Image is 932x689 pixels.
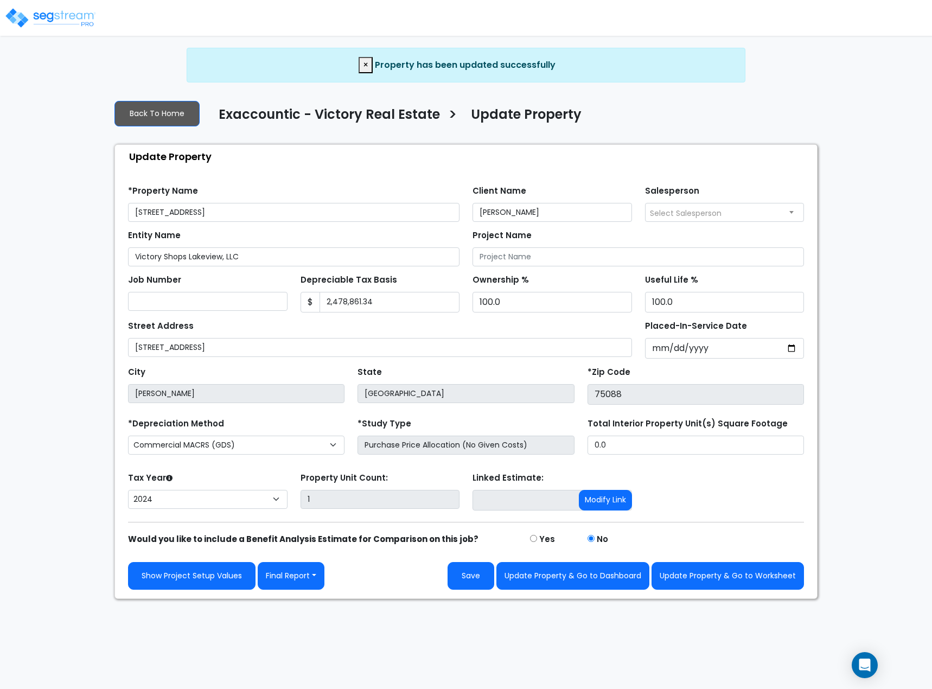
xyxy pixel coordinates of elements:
span: × [363,59,368,71]
a: Update Property [463,107,582,130]
label: Total Interior Property Unit(s) Square Footage [588,418,788,430]
label: Tax Year [128,472,173,484]
label: Entity Name [128,229,181,242]
div: Open Intercom Messenger [852,652,878,678]
button: Update Property & Go to Worksheet [652,562,804,590]
label: Job Number [128,274,181,286]
label: *Property Name [128,185,198,197]
img: logo_pro_r.png [4,7,97,29]
input: Zip Code [588,384,804,405]
label: Property Unit Count: [301,472,388,484]
input: total square foot [588,436,804,455]
button: Final Report [258,562,324,590]
span: Property has been updated successfully [375,59,556,71]
label: Placed-In-Service Date [645,320,747,333]
span: $ [301,292,320,312]
input: Depreciation [645,292,805,312]
div: Update Property [120,145,817,168]
label: Client Name [473,185,526,197]
label: Salesperson [645,185,699,197]
button: Close [359,57,373,73]
a: Show Project Setup Values [128,562,256,590]
h3: > [448,106,457,127]
label: Ownership % [473,274,529,286]
label: *Study Type [358,418,411,430]
label: *Zip Code [588,366,630,379]
input: Property Name [128,203,459,222]
input: 0.00 [320,292,460,312]
button: Save [448,562,494,590]
label: Depreciable Tax Basis [301,274,397,286]
button: Update Property & Go to Dashboard [496,562,649,590]
h4: Exaccountic - Victory Real Estate [219,107,440,125]
input: Building Count [301,490,460,509]
strong: Would you like to include a Benefit Analysis Estimate for Comparison on this job? [128,533,478,545]
label: State [358,366,382,379]
input: Street Address [128,338,632,357]
label: City [128,366,145,379]
label: Yes [539,533,555,546]
label: Project Name [473,229,532,242]
label: *Depreciation Method [128,418,224,430]
label: Useful Life % [645,274,698,286]
a: Exaccountic - Victory Real Estate [210,107,440,130]
input: Entity Name [128,247,459,266]
label: Linked Estimate: [473,472,544,484]
h4: Update Property [471,107,582,125]
a: Back To Home [114,101,200,126]
input: Client Name [473,203,632,222]
input: Ownership [473,292,632,312]
label: Street Address [128,320,194,333]
input: Project Name [473,247,804,266]
span: Select Salesperson [650,208,722,219]
label: No [597,533,608,546]
button: Modify Link [579,490,632,511]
